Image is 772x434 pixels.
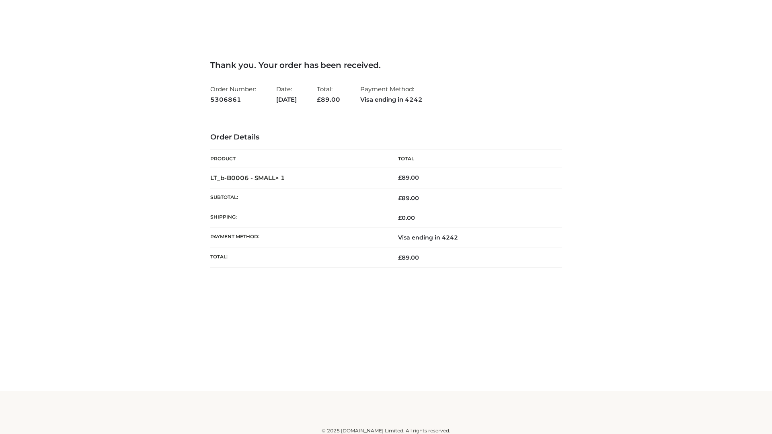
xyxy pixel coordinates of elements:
strong: × 1 [275,174,285,182]
li: Total: [317,82,340,106]
strong: [DATE] [276,94,297,105]
li: Payment Method: [360,82,423,106]
bdi: 0.00 [398,214,415,221]
span: £ [317,96,321,103]
li: Date: [276,82,297,106]
strong: LT_b-B0006 - SMALL [210,174,285,182]
li: Order Number: [210,82,256,106]
span: 89.00 [317,96,340,103]
h3: Thank you. Your order has been received. [210,60,562,70]
bdi: 89.00 [398,174,419,181]
th: Product [210,150,386,168]
h3: Order Details [210,133,562,142]
th: Subtotal: [210,188,386,208]
span: 89.00 [398,194,419,202]
th: Total: [210,248,386,267]
th: Payment method: [210,228,386,248]
span: £ [398,254,402,261]
span: 89.00 [398,254,419,261]
td: Visa ending in 4242 [386,228,562,248]
span: £ [398,214,402,221]
th: Shipping: [210,208,386,228]
span: £ [398,194,402,202]
span: £ [398,174,402,181]
th: Total [386,150,562,168]
strong: Visa ending in 4242 [360,94,423,105]
strong: 5306861 [210,94,256,105]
